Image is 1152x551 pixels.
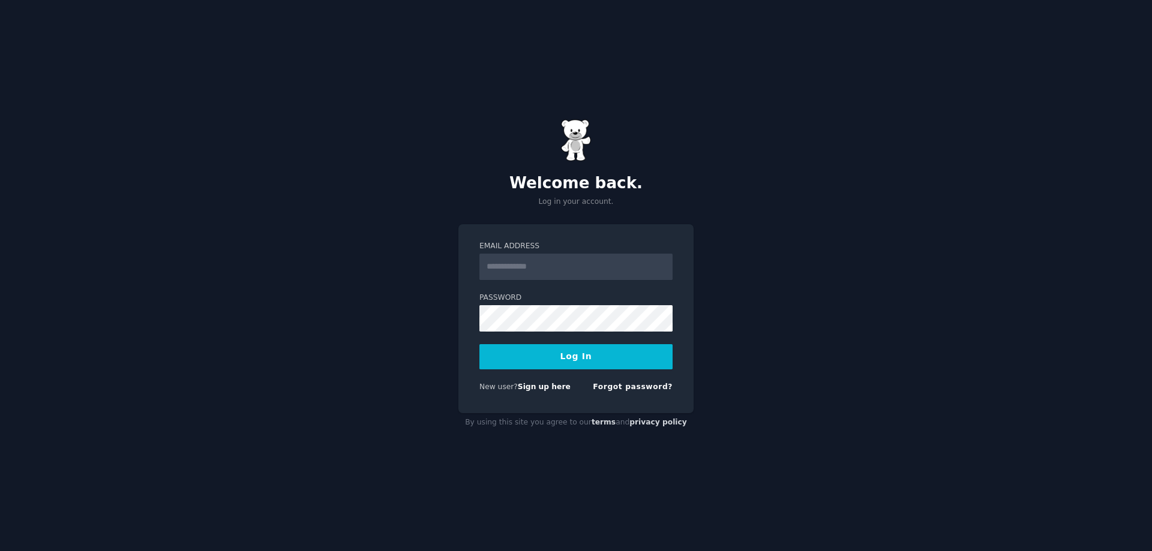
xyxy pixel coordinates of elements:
span: New user? [479,383,518,391]
label: Password [479,293,673,303]
div: By using this site you agree to our and [458,413,694,432]
a: terms [592,418,616,426]
a: privacy policy [629,418,687,426]
img: Gummy Bear [561,119,591,161]
a: Sign up here [518,383,571,391]
button: Log In [479,344,673,369]
label: Email Address [479,241,673,252]
a: Forgot password? [593,383,673,391]
h2: Welcome back. [458,174,694,193]
p: Log in your account. [458,197,694,207]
